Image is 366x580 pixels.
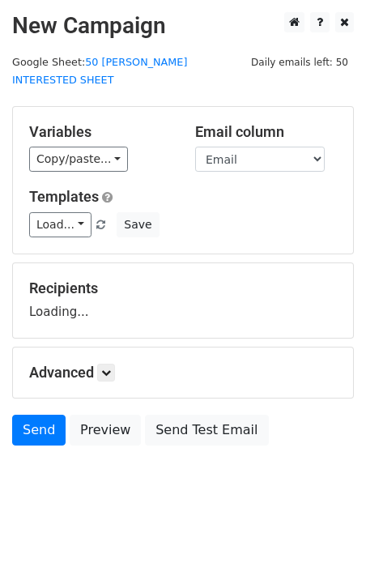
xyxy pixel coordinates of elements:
a: Preview [70,415,141,446]
h5: Advanced [29,364,337,382]
a: Send [12,415,66,446]
a: Send Test Email [145,415,268,446]
span: Daily emails left: 50 [245,53,354,71]
h5: Variables [29,123,171,141]
div: Loading... [29,279,337,322]
a: 50 [PERSON_NAME] INTERESTED SHEET [12,56,187,87]
a: Load... [29,212,91,237]
small: Google Sheet: [12,56,187,87]
h5: Recipients [29,279,337,297]
h2: New Campaign [12,12,354,40]
a: Copy/paste... [29,147,128,172]
a: Daily emails left: 50 [245,56,354,68]
h5: Email column [195,123,337,141]
a: Templates [29,188,99,205]
button: Save [117,212,159,237]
